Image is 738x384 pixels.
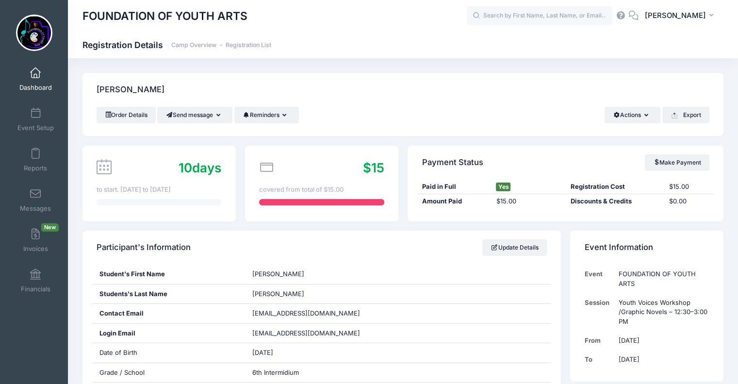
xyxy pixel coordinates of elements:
div: covered from total of $15.00 [259,185,384,195]
span: [PERSON_NAME] [252,270,304,278]
span: Financials [21,285,50,293]
div: days [179,158,221,177]
button: Export [662,107,709,123]
h1: Registration Details [82,40,271,50]
a: Dashboard [13,62,59,96]
div: Amount Paid [417,197,492,206]
td: From [585,331,614,350]
button: Reminders [234,107,299,123]
td: To [585,350,614,369]
a: Order Details [97,107,156,123]
a: Event Setup [13,102,59,136]
a: Registration List [226,42,271,49]
span: Yes [496,183,510,191]
div: Contact Email [92,304,246,323]
div: $0.00 [665,197,714,206]
input: Search by First Name, Last Name, or Email... [467,6,612,26]
button: Actions [605,107,660,123]
img: FOUNDATION OF YOUTH ARTS [16,15,52,51]
h1: FOUNDATION OF YOUTH ARTS [82,5,247,27]
span: New [41,223,59,232]
div: Discounts & Credits [566,197,665,206]
span: Messages [20,204,51,213]
a: Messages [13,183,59,217]
a: Update Details [482,239,547,256]
h4: Participant's Information [97,234,191,262]
td: [DATE] [614,331,709,350]
span: [EMAIL_ADDRESS][DOMAIN_NAME] [252,309,360,317]
td: Youth Voices Workshop /Graphic Novels – 12:30–3:00 PM [614,293,709,331]
div: Students's Last Name [92,284,246,304]
a: Camp Overview [171,42,216,49]
span: $15 [363,160,384,175]
h4: Event Information [585,234,653,262]
td: Event [585,265,614,293]
span: [DATE] [252,349,273,356]
div: Login Email [92,324,246,343]
span: [PERSON_NAME] [645,10,706,21]
span: [EMAIL_ADDRESS][DOMAIN_NAME] [252,329,374,338]
h4: [PERSON_NAME] [97,76,164,104]
span: Invoices [23,245,48,253]
div: Date of Birth [92,343,246,363]
span: [PERSON_NAME] [252,290,304,298]
span: Event Setup [17,124,54,132]
div: $15.00 [665,182,714,192]
a: InvoicesNew [13,223,59,257]
div: Grade / School [92,363,246,383]
span: 10 [179,160,192,175]
a: Reports [13,143,59,177]
td: [DATE] [614,350,709,369]
span: 6th Intermidium [252,368,299,376]
div: Paid in Full [417,182,492,192]
div: Student's First Name [92,265,246,284]
button: Send message [157,107,232,123]
a: Financials [13,264,59,298]
span: Reports [24,164,47,172]
td: Session [585,293,614,331]
button: [PERSON_NAME] [639,5,723,27]
a: Make Payment [645,154,709,171]
h4: Payment Status [422,149,483,176]
td: FOUNDATION OF YOUTH ARTS [614,265,709,293]
div: $15.00 [492,197,566,206]
span: Dashboard [19,83,52,92]
div: to start. [DATE] to [DATE] [97,185,221,195]
div: Registration Cost [566,182,665,192]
